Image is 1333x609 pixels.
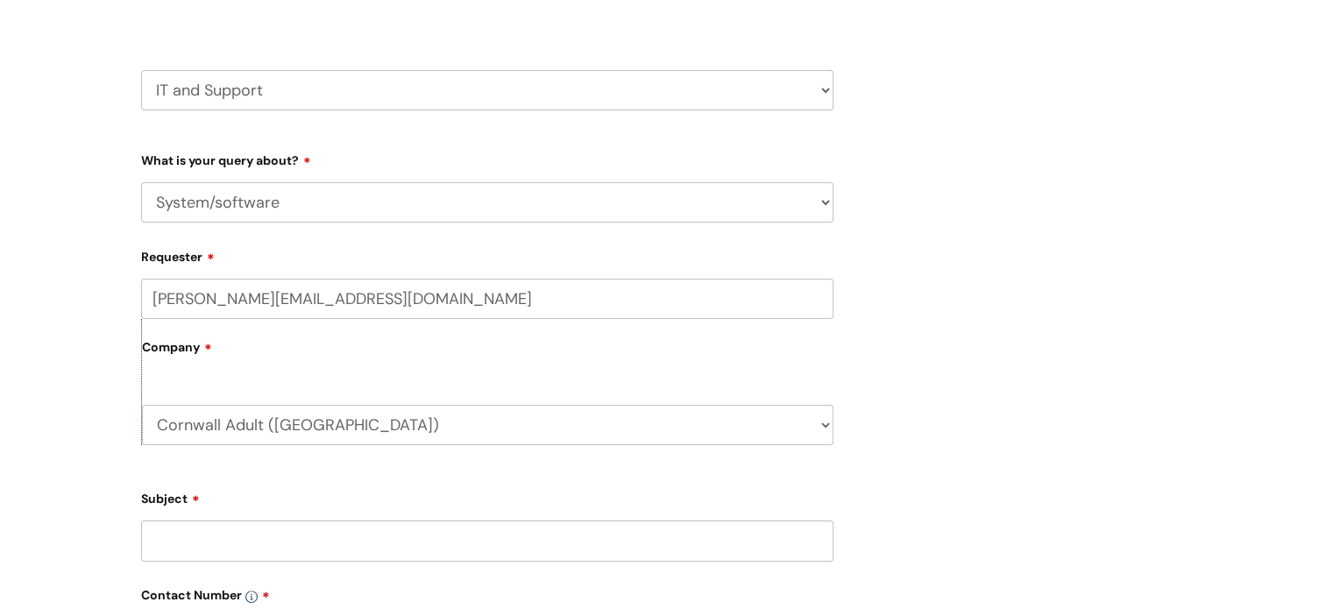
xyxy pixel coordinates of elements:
[142,334,833,373] label: Company
[141,279,833,319] input: Email
[141,485,833,506] label: Subject
[141,582,833,603] label: Contact Number
[141,147,833,168] label: What is your query about?
[245,591,258,603] img: info-icon.svg
[141,244,833,265] label: Requester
